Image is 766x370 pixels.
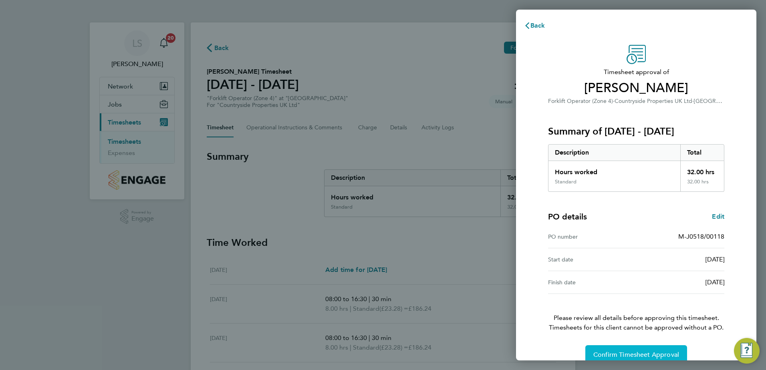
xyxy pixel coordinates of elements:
[593,351,679,359] span: Confirm Timesheet Approval
[692,98,694,105] span: ·
[548,125,724,138] h3: Summary of [DATE] - [DATE]
[538,294,734,332] p: Please review all details before approving this timesheet.
[678,233,724,240] span: M-J0518/00118
[548,98,613,105] span: Forklift Operator (Zone 4)
[548,161,680,179] div: Hours worked
[613,98,615,105] span: ·
[548,255,636,264] div: Start date
[680,179,724,191] div: 32.00 hrs
[548,144,724,192] div: Summary of 25 - 31 Aug 2025
[694,97,751,105] span: [GEOGRAPHIC_DATA]
[548,80,724,96] span: [PERSON_NAME]
[636,277,724,287] div: [DATE]
[734,338,760,364] button: Engage Resource Center
[548,211,587,222] h4: PO details
[548,145,680,161] div: Description
[538,323,734,332] span: Timesheets for this client cannot be approved without a PO.
[712,213,724,220] span: Edit
[555,179,577,185] div: Standard
[548,277,636,287] div: Finish date
[636,255,724,264] div: [DATE]
[530,22,545,29] span: Back
[680,145,724,161] div: Total
[548,232,636,241] div: PO number
[516,18,553,34] button: Back
[712,212,724,221] a: Edit
[615,98,692,105] span: Countryside Properties UK Ltd
[680,161,724,179] div: 32.00 hrs
[548,67,724,77] span: Timesheet approval of
[585,345,687,364] button: Confirm Timesheet Approval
